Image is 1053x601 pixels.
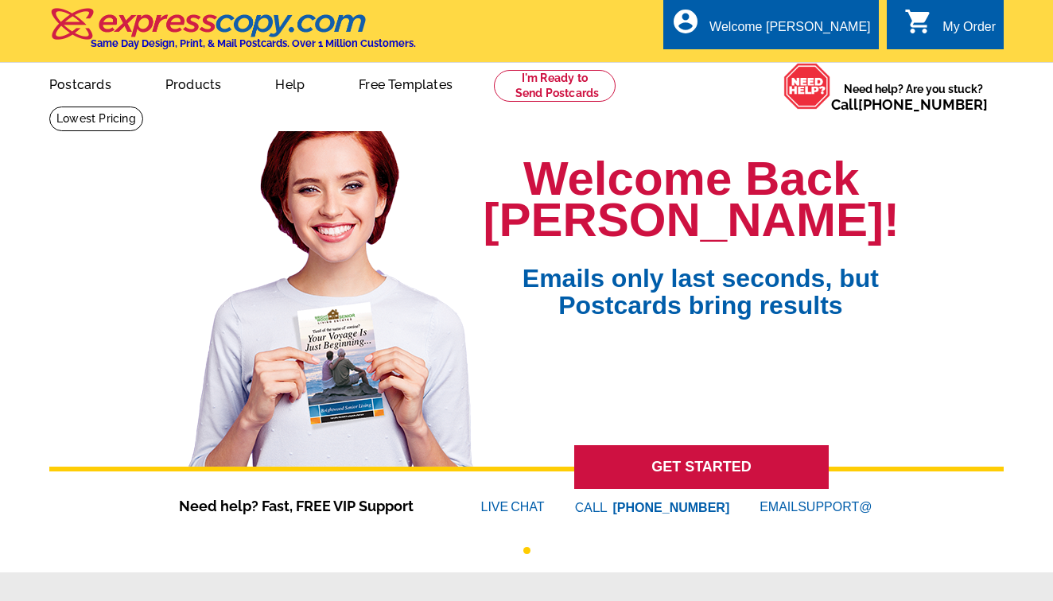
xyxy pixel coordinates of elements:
h1: Welcome Back [PERSON_NAME]! [484,158,900,241]
h4: Same Day Design, Print, & Mail Postcards. Over 1 Million Customers. [91,37,416,49]
span: Need help? Are you stuck? [831,81,996,113]
button: 1 of 1 [523,547,530,554]
font: LIVE [481,498,511,517]
span: Call [831,96,988,113]
a: shopping_cart My Order [904,17,996,37]
a: Same Day Design, Print, & Mail Postcards. Over 1 Million Customers. [49,19,416,49]
div: Welcome [PERSON_NAME] [709,20,870,42]
a: GET STARTED [574,445,829,489]
div: My Order [942,20,996,42]
a: [PHONE_NUMBER] [858,96,988,113]
img: help [783,63,831,110]
a: Help [250,64,330,102]
a: Products [140,64,247,102]
a: Postcards [24,64,137,102]
span: Emails only last seconds, but Postcards bring results [502,241,900,319]
span: Need help? Fast, FREE VIP Support [179,495,433,517]
img: welcome-back-logged-in.png [179,118,484,467]
a: Free Templates [333,64,478,102]
i: shopping_cart [904,7,933,36]
font: SUPPORT@ [798,498,874,517]
a: LIVECHAT [481,500,545,514]
i: account_circle [671,7,700,36]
